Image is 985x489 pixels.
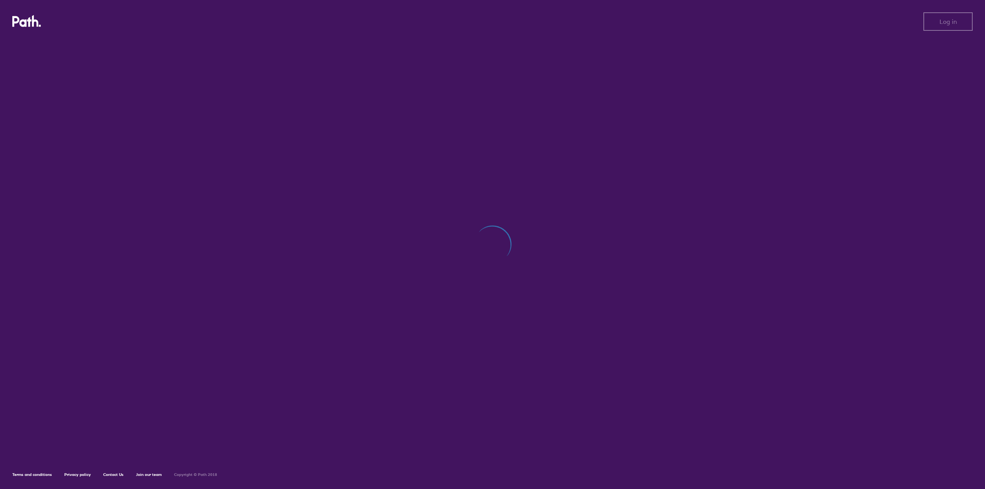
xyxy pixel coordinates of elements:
h6: Copyright © Path 2018 [174,472,217,477]
button: Log in [923,12,973,31]
a: Privacy policy [64,472,91,477]
span: Log in [940,18,957,25]
a: Terms and conditions [12,472,52,477]
a: Contact Us [103,472,124,477]
a: Join our team [136,472,162,477]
